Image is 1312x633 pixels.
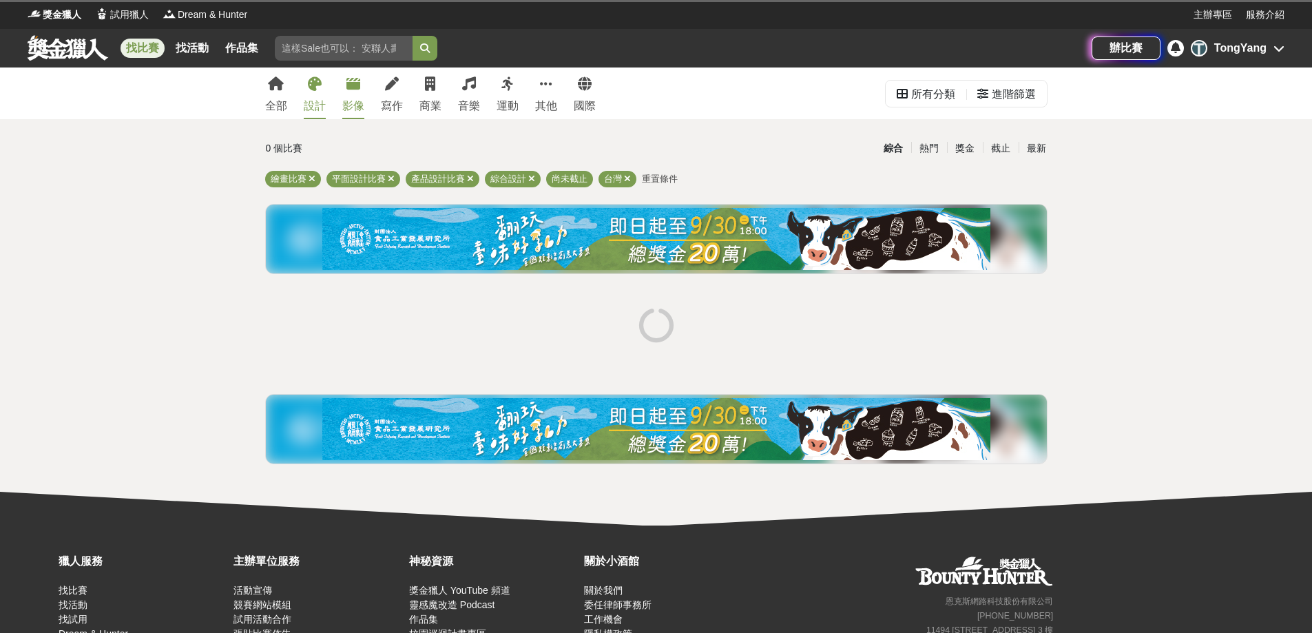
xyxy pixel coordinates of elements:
span: Dream & Hunter [178,8,247,22]
a: LogoDream & Hunter [163,8,247,22]
div: 進階篩選 [992,81,1036,108]
div: 神秘資源 [409,553,577,570]
a: 找試用 [59,614,87,625]
div: 主辦單位服務 [233,553,402,570]
a: 作品集 [220,39,264,58]
div: 運動 [497,98,519,114]
a: 商業 [419,68,441,119]
a: 找比賽 [59,585,87,596]
img: Logo [28,7,41,21]
img: bbde9c48-f993-4d71-8b4e-c9f335f69c12.jpg [322,208,990,270]
div: 截止 [983,136,1019,160]
img: Logo [163,7,176,21]
a: 找比賽 [121,39,165,58]
div: 影像 [342,98,364,114]
div: 熱門 [911,136,947,160]
div: 獎金 [947,136,983,160]
a: 競賽網站模組 [233,599,291,610]
a: 工作機會 [584,614,623,625]
span: 試用獵人 [110,8,149,22]
a: 試用活動合作 [233,614,291,625]
a: 關於我們 [584,585,623,596]
small: 恩克斯網路科技股份有限公司 [946,596,1053,606]
span: 綜合設計 [490,174,526,184]
a: 主辦專區 [1194,8,1232,22]
a: 設計 [304,68,326,119]
div: 關於小酒館 [584,553,752,570]
a: Logo試用獵人 [95,8,149,22]
span: 台灣 [604,174,622,184]
div: 獵人服務 [59,553,227,570]
div: 最新 [1019,136,1054,160]
span: 平面設計比賽 [332,174,386,184]
a: 寫作 [381,68,403,119]
div: 國際 [574,98,596,114]
a: 國際 [574,68,596,119]
div: 設計 [304,98,326,114]
a: Logo獎金獵人 [28,8,81,22]
a: 獎金獵人 YouTube 頻道 [409,585,510,596]
a: 活動宣傳 [233,585,272,596]
span: 產品設計比賽 [411,174,465,184]
div: 其他 [535,98,557,114]
input: 這樣Sale也可以： 安聯人壽創意銷售法募集 [275,36,413,61]
a: 委任律師事務所 [584,599,652,610]
img: 11b6bcb1-164f-4f8f-8046-8740238e410a.jpg [322,398,990,460]
span: 尚未截止 [552,174,587,184]
a: 音樂 [458,68,480,119]
a: 影像 [342,68,364,119]
span: 重置條件 [642,174,678,184]
a: 靈感魔改造 Podcast [409,599,494,610]
a: 作品集 [409,614,438,625]
small: [PHONE_NUMBER] [977,611,1053,621]
span: 獎金獵人 [43,8,81,22]
a: 辦比賽 [1092,37,1160,60]
div: 0 個比賽 [266,136,525,160]
a: 找活動 [59,599,87,610]
div: 所有分類 [911,81,955,108]
a: 服務介紹 [1246,8,1284,22]
div: 寫作 [381,98,403,114]
div: 綜合 [875,136,911,160]
div: TongYang [1214,40,1267,56]
a: 其他 [535,68,557,119]
a: 找活動 [170,39,214,58]
img: Logo [95,7,109,21]
a: 全部 [265,68,287,119]
div: 音樂 [458,98,480,114]
span: 繪畫比賽 [271,174,306,184]
div: 商業 [419,98,441,114]
a: 運動 [497,68,519,119]
div: T [1191,40,1207,56]
div: 全部 [265,98,287,114]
